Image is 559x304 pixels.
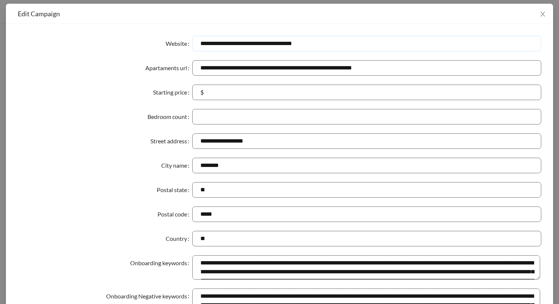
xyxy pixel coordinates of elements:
label: Onboarding Negative keywords [106,288,192,304]
input: Street address [192,133,541,149]
div: Edit Campaign [18,10,541,18]
label: City name [161,158,192,173]
textarea: Onboarding keywords [192,255,540,280]
label: Postal state [157,182,192,198]
label: Postal code [157,206,192,222]
label: Website [166,36,192,51]
input: Apartaments url [192,60,541,76]
input: Postal state [192,182,541,198]
label: Starting price [153,85,192,100]
label: Street address [150,133,192,149]
label: Bedroom count [148,109,192,124]
label: Apartaments url [145,60,192,76]
input: Website [192,36,541,51]
input: Country [192,231,541,246]
input: Postal code [192,206,541,222]
input: Bedroom count [192,109,541,124]
label: Country [166,231,192,246]
button: Close [532,4,553,24]
input: Starting price [205,88,533,97]
span: close [539,11,546,17]
span: $ [200,88,204,97]
label: Onboarding keywords [130,255,192,271]
input: City name [192,158,541,173]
